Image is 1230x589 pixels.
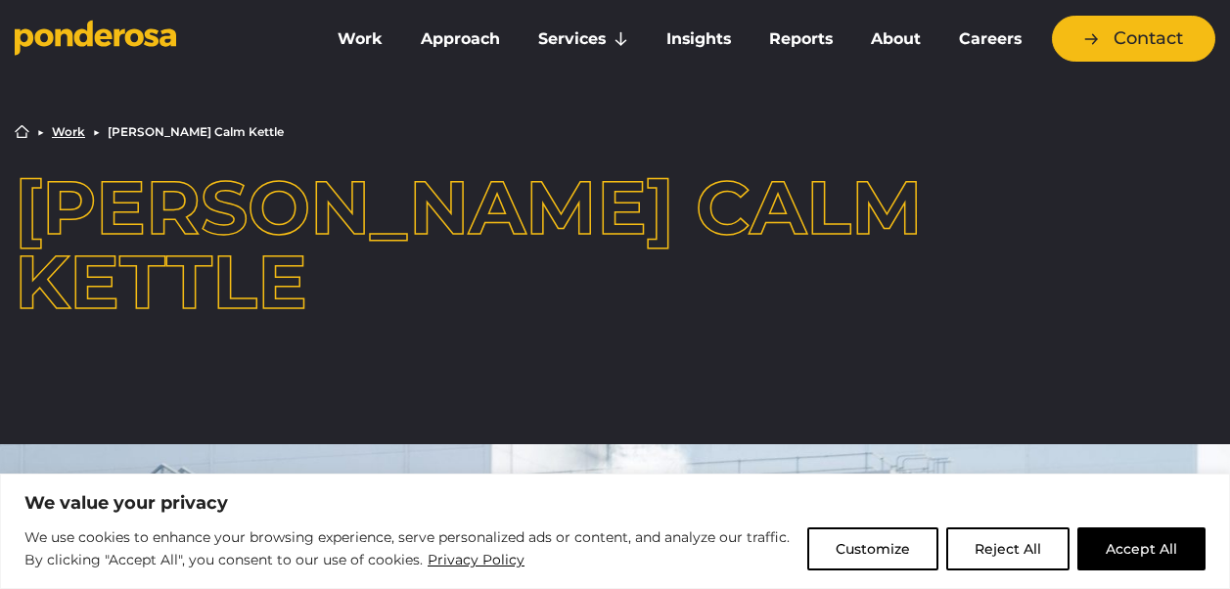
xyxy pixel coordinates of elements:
a: Approach [405,19,515,60]
a: Contact [1052,16,1215,62]
li: ▶︎ [37,126,44,138]
a: Careers [943,19,1036,60]
button: Accept All [1077,527,1206,570]
a: Work [52,126,85,138]
p: We value your privacy [24,491,1206,515]
a: About [855,19,935,60]
a: Work [322,19,397,60]
p: We use cookies to enhance your browsing experience, serve personalized ads or content, and analyz... [24,526,793,572]
li: [PERSON_NAME] Calm Kettle [108,126,284,138]
a: Privacy Policy [427,548,525,571]
a: Insights [651,19,746,60]
li: ▶︎ [93,126,100,138]
a: Home [15,124,29,139]
a: Go to homepage [15,20,293,59]
button: Reject All [946,527,1070,570]
h1: [PERSON_NAME] Calm Kettle [15,170,1215,319]
button: Customize [807,527,938,570]
a: Reports [753,19,847,60]
a: Services [523,19,643,60]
